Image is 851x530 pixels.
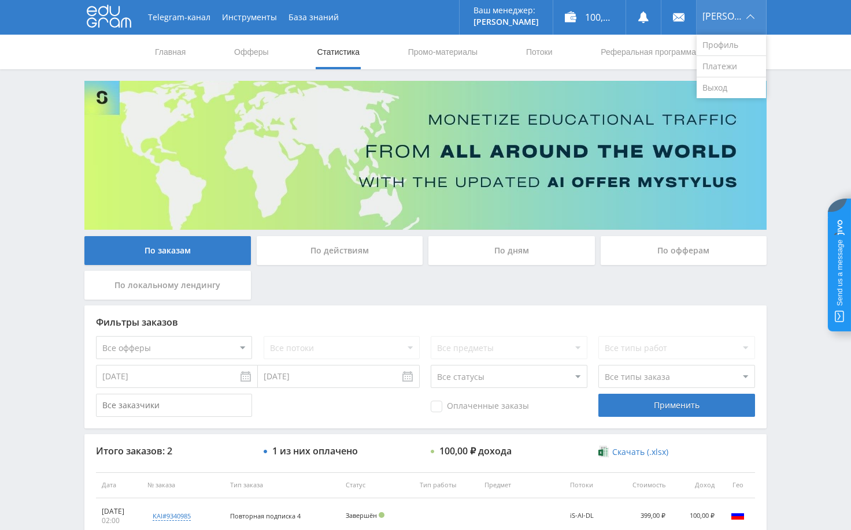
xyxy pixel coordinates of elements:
div: По локальному лендингу [84,271,251,300]
th: Потоки [564,472,612,498]
div: 02:00 [102,516,136,525]
th: Тип работы [414,472,479,498]
div: По офферам [601,236,767,265]
div: 1 из них оплачено [272,446,358,456]
span: [PERSON_NAME] [702,12,743,21]
th: Стоимость [612,472,672,498]
th: Тип заказа [224,472,340,498]
a: Потоки [525,35,554,69]
img: Banner [84,81,767,230]
div: По действиям [257,236,423,265]
span: Повторная подписка 4 [230,512,301,520]
a: Выход [697,77,766,98]
div: Итого заказов: 2 [96,446,252,456]
input: Все заказчики [96,394,252,417]
img: rus.png [731,508,745,522]
a: Реферальная программа [600,35,697,69]
a: Офферы [233,35,270,69]
th: № заказа [142,472,224,498]
span: Оплаченные заказы [431,401,529,412]
a: Скачать (.xlsx) [598,446,668,458]
th: Доход [671,472,720,498]
th: Предмет [479,472,564,498]
span: Завершён [346,511,377,520]
div: kai#9340985 [153,512,191,521]
img: xlsx [598,446,608,457]
a: Статистика [316,35,361,69]
div: iS-AI-DL [570,512,606,520]
a: Платежи [697,56,766,77]
p: Ваш менеджер: [473,6,539,15]
th: Статус [340,472,414,498]
div: По заказам [84,236,251,265]
p: [PERSON_NAME] [473,17,539,27]
span: Скачать (.xlsx) [612,447,668,457]
div: По дням [428,236,595,265]
div: Применить [598,394,754,417]
a: Профиль [697,35,766,56]
a: Главная [154,35,187,69]
span: Подтвержден [379,512,384,518]
div: [DATE] [102,507,136,516]
a: Промо-материалы [407,35,479,69]
div: Фильтры заказов [96,317,755,327]
div: 100,00 ₽ дохода [439,446,512,456]
th: Гео [720,472,755,498]
th: Дата [96,472,142,498]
